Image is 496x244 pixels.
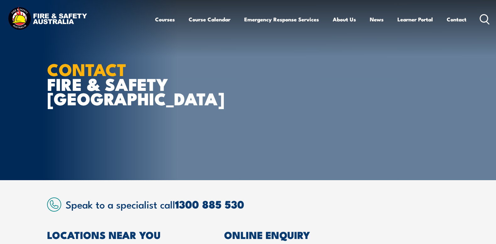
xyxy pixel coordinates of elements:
a: Course Calendar [189,11,230,28]
h2: ONLINE ENQUIRY [224,230,449,239]
a: Learner Portal [397,11,433,28]
a: News [370,11,384,28]
h2: LOCATIONS NEAR YOU [47,230,196,239]
a: 1300 885 530 [175,196,244,212]
strong: CONTACT [47,56,127,82]
a: Courses [155,11,175,28]
a: Contact [447,11,466,28]
h2: Speak to a specialist call [66,198,449,210]
a: About Us [333,11,356,28]
h1: FIRE & SAFETY [GEOGRAPHIC_DATA] [47,62,202,106]
a: Emergency Response Services [244,11,319,28]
